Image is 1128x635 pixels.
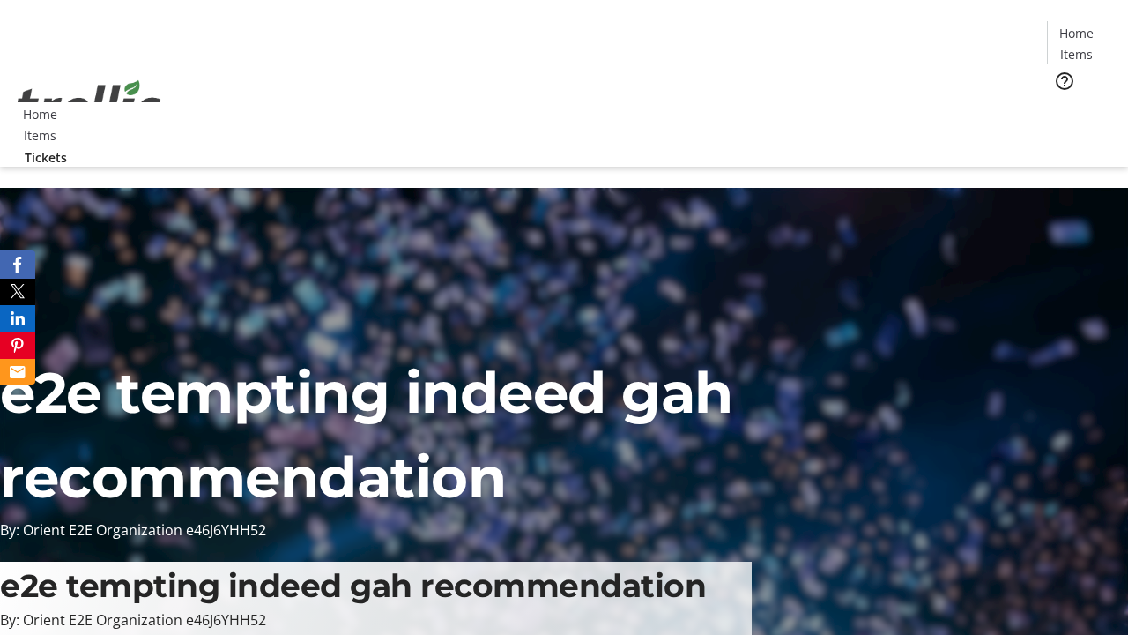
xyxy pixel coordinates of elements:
a: Tickets [11,148,81,167]
span: Items [24,126,56,145]
span: Home [1059,24,1094,42]
span: Home [23,105,57,123]
a: Home [11,105,68,123]
button: Help [1047,63,1082,99]
a: Tickets [1047,102,1117,121]
span: Tickets [25,148,67,167]
a: Home [1048,24,1104,42]
img: Orient E2E Organization e46J6YHH52's Logo [11,61,167,149]
span: Tickets [1061,102,1103,121]
span: Items [1060,45,1093,63]
a: Items [1048,45,1104,63]
a: Items [11,126,68,145]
